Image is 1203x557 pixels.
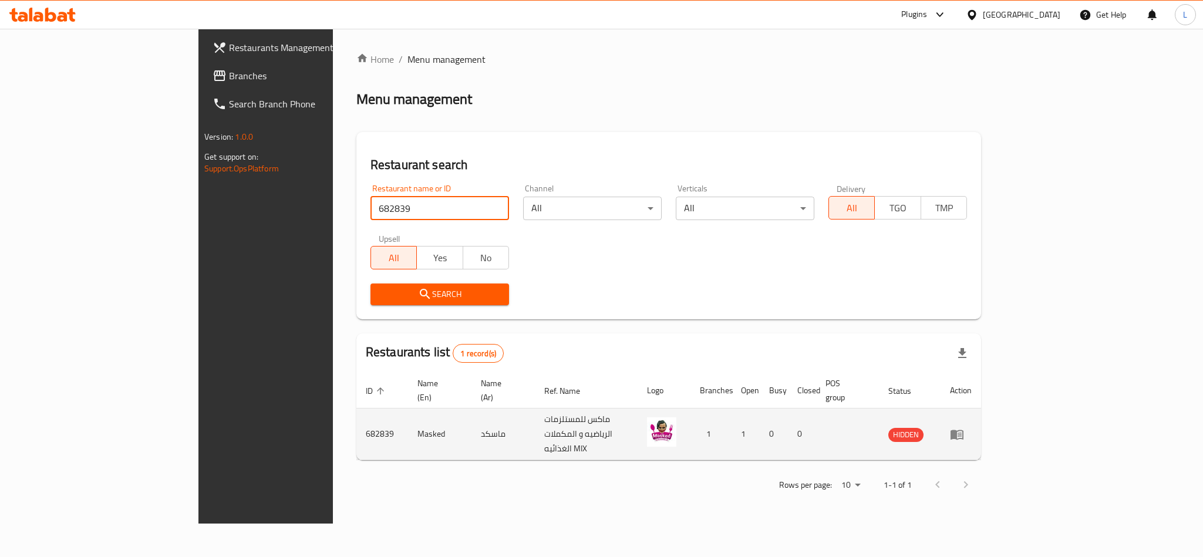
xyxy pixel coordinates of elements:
[370,283,509,305] button: Search
[229,40,390,55] span: Restaurants Management
[356,373,981,460] table: enhanced table
[481,376,521,404] span: Name (Ar)
[235,129,253,144] span: 1.0.0
[921,196,967,220] button: TMP
[453,348,503,359] span: 1 record(s)
[879,200,916,217] span: TGO
[638,373,690,409] th: Logo
[379,234,400,242] label: Upsell
[647,417,676,447] img: Masked
[544,384,595,398] span: Ref. Name
[408,409,471,460] td: Masked
[788,373,816,409] th: Closed
[948,339,976,367] div: Export file
[370,197,509,220] input: Search for restaurant name or ID..
[732,373,760,409] th: Open
[676,197,814,220] div: All
[370,156,967,174] h2: Restaurant search
[690,373,732,409] th: Branches
[407,52,486,66] span: Menu management
[380,287,500,302] span: Search
[901,8,927,22] div: Plugins
[828,196,875,220] button: All
[356,52,981,66] nav: breadcrumb
[825,376,865,404] span: POS group
[468,249,504,266] span: No
[204,161,279,176] a: Support.OpsPlatform
[732,409,760,460] td: 1
[760,409,788,460] td: 0
[399,52,403,66] li: /
[366,384,388,398] span: ID
[229,69,390,83] span: Branches
[690,409,732,460] td: 1
[203,90,399,118] a: Search Branch Phone
[788,409,816,460] td: 0
[204,129,233,144] span: Version:
[523,197,662,220] div: All
[356,90,472,109] h2: Menu management
[837,477,865,494] div: Rows per page:
[471,409,535,460] td: ماسكد
[1183,8,1187,21] span: L
[463,246,509,269] button: No
[203,33,399,62] a: Restaurants Management
[888,384,926,398] span: Status
[204,149,258,164] span: Get support on:
[417,376,457,404] span: Name (En)
[926,200,962,217] span: TMP
[422,249,458,266] span: Yes
[229,97,390,111] span: Search Branch Phone
[535,409,638,460] td: ماكس للمستلزمات الرياضيه و المكملات الغذائيه MIX
[834,200,870,217] span: All
[370,246,417,269] button: All
[366,343,504,363] h2: Restaurants list
[203,62,399,90] a: Branches
[983,8,1060,21] div: [GEOGRAPHIC_DATA]
[376,249,412,266] span: All
[453,344,504,363] div: Total records count
[416,246,463,269] button: Yes
[837,184,866,193] label: Delivery
[941,373,981,409] th: Action
[779,478,832,492] p: Rows per page:
[884,478,912,492] p: 1-1 of 1
[888,428,924,441] span: HIDDEN
[874,196,921,220] button: TGO
[760,373,788,409] th: Busy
